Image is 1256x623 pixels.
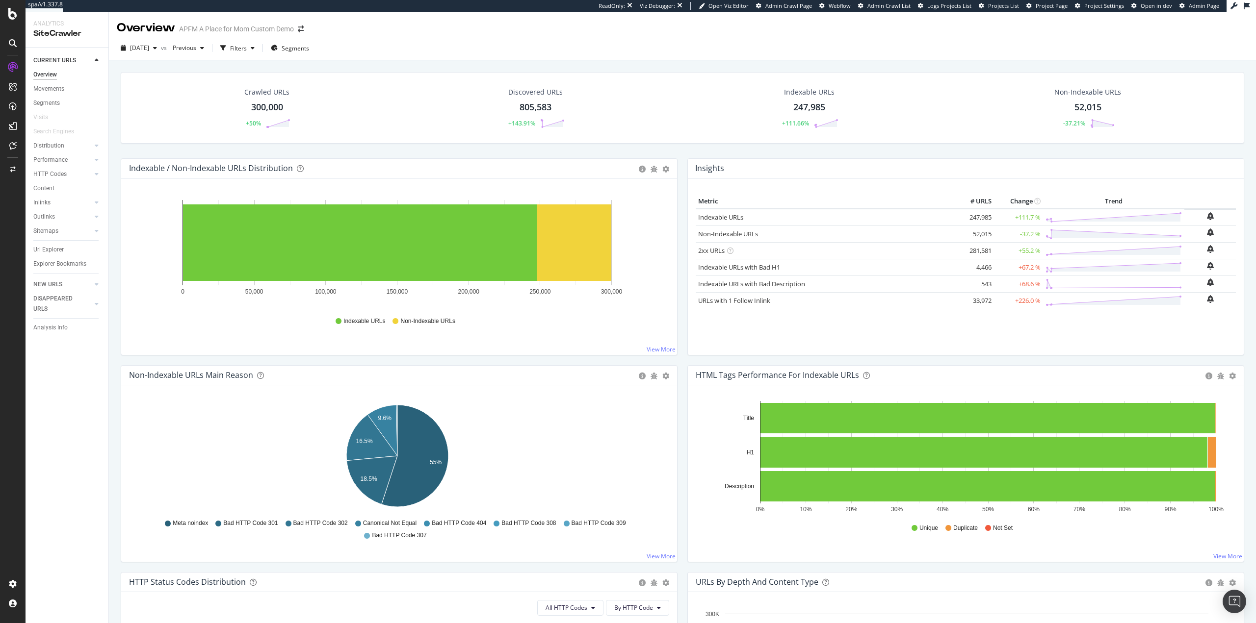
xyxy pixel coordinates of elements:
span: Bad HTTP Code 302 [293,519,348,527]
div: Movements [33,84,64,94]
a: Distribution [33,141,92,151]
div: gear [662,579,669,586]
div: bell-plus [1207,245,1214,253]
text: 18.5% [361,475,377,482]
button: All HTTP Codes [537,600,603,616]
span: Admin Crawl Page [765,2,812,9]
div: gear [662,166,669,173]
div: circle-info [1205,373,1212,379]
a: Projects List [979,2,1019,10]
span: Bad HTTP Code 308 [501,519,556,527]
button: Previous [169,40,208,56]
span: Unique [919,524,938,532]
a: Project Page [1026,2,1068,10]
div: 247,985 [793,101,825,114]
div: bell-plus [1207,228,1214,236]
text: 100,000 [315,288,337,295]
th: Change [994,194,1043,209]
div: Search Engines [33,126,74,137]
a: Open Viz Editor [699,2,749,10]
div: APFM A Place for Mom Custom Demo [179,24,294,34]
text: 30% [891,506,903,513]
div: bug [651,166,657,173]
div: 300,000 [251,101,283,114]
button: [DATE] [117,40,161,56]
a: NEW URLS [33,279,92,290]
div: Crawled URLs [244,87,289,97]
div: HTTP Status Codes Distribution [129,577,246,587]
div: +143.91% [508,119,535,127]
a: Project Settings [1075,2,1124,10]
text: 50% [982,506,994,513]
div: Analytics [33,20,101,28]
span: Bad HTTP Code 404 [432,519,486,527]
text: H1 [747,449,755,456]
span: Bad HTTP Code 309 [572,519,626,527]
a: CURRENT URLS [33,55,92,66]
td: 247,985 [955,209,994,226]
div: circle-info [639,166,646,173]
div: Performance [33,155,68,165]
div: -37.21% [1063,119,1085,127]
a: Sitemaps [33,226,92,236]
a: Search Engines [33,126,84,137]
div: +111.66% [782,119,809,127]
text: 50,000 [245,288,263,295]
a: Explorer Bookmarks [33,259,102,269]
a: View More [1213,552,1242,560]
a: Movements [33,84,102,94]
span: Segments [282,44,309,52]
a: Overview [33,70,102,80]
span: Logs Projects List [927,2,971,9]
text: 9.6% [378,415,392,422]
a: Analysis Info [33,323,102,333]
text: 100% [1208,506,1224,513]
div: ReadOnly: [599,2,625,10]
svg: A chart. [129,401,666,515]
a: Inlinks [33,198,92,208]
div: gear [662,373,669,379]
div: bug [651,373,657,379]
div: HTTP Codes [33,169,67,179]
text: 250,000 [529,288,551,295]
text: 0 [181,288,184,295]
a: DISAPPEARED URLS [33,294,92,314]
th: # URLS [955,194,994,209]
div: arrow-right-arrow-left [298,25,304,32]
span: Bad HTTP Code 307 [372,531,426,540]
div: gear [1229,579,1236,586]
span: Webflow [829,2,851,9]
span: Meta noindex [173,519,208,527]
div: CURRENT URLS [33,55,76,66]
td: 33,972 [955,292,994,309]
td: +68.6 % [994,275,1043,292]
button: By HTTP Code [606,600,669,616]
div: NEW URLS [33,279,62,290]
div: circle-info [639,579,646,586]
td: +226.0 % [994,292,1043,309]
button: Segments [267,40,313,56]
a: URLs with 1 Follow Inlink [698,296,770,305]
div: circle-info [1205,579,1212,586]
div: bell-plus [1207,212,1214,220]
a: Webflow [819,2,851,10]
svg: A chart. [696,401,1232,515]
div: +50% [246,119,261,127]
text: 200,000 [458,288,479,295]
span: Admin Crawl List [867,2,911,9]
td: -37.2 % [994,225,1043,242]
div: bell-plus [1207,295,1214,303]
text: 80% [1119,506,1131,513]
div: circle-info [639,373,646,379]
span: Duplicate [953,524,978,532]
div: Filters [230,44,247,52]
td: 543 [955,275,994,292]
text: 40% [937,506,948,513]
a: HTTP Codes [33,169,92,179]
text: 55% [430,459,442,466]
svg: A chart. [129,194,666,308]
a: Visits [33,112,58,123]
